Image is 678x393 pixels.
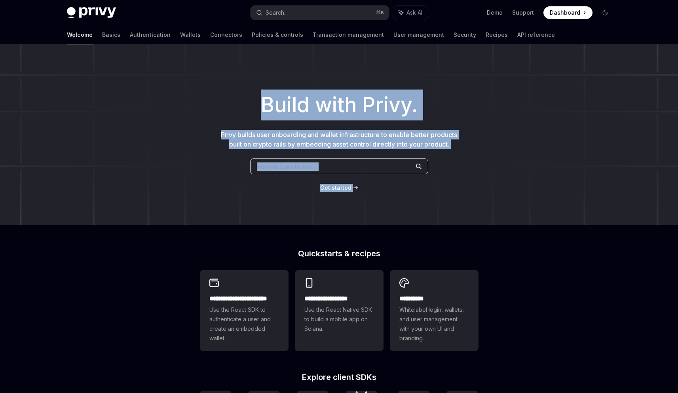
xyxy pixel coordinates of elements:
[320,184,351,192] a: Get started
[390,270,479,351] a: **** *****Whitelabel login, wallets, and user management with your own UI and branding.
[102,25,120,44] a: Basics
[221,131,457,148] span: Privy builds user onboarding and wallet infrastructure to enable better products built on crypto ...
[304,305,374,334] span: Use the React Native SDK to build a mobile app on Solana.
[295,270,384,351] a: **** **** **** ***Use the React Native SDK to build a mobile app on Solana.
[517,25,555,44] a: API reference
[313,25,384,44] a: Transaction management
[543,6,593,19] a: Dashboard
[200,250,479,258] h2: Quickstarts & recipes
[67,7,116,18] img: dark logo
[512,9,534,17] a: Support
[320,184,351,191] span: Get started
[210,25,242,44] a: Connectors
[550,9,580,17] span: Dashboard
[487,9,503,17] a: Demo
[399,305,469,343] span: Whitelabel login, wallets, and user management with your own UI and branding.
[180,25,201,44] a: Wallets
[200,373,479,381] h2: Explore client SDKs
[251,6,389,20] button: Search...⌘K
[266,8,288,17] div: Search...
[13,90,665,120] h1: Build with Privy.
[130,25,171,44] a: Authentication
[599,6,612,19] button: Toggle dark mode
[209,305,279,343] span: Use the React SDK to authenticate a user and create an embedded wallet.
[67,25,93,44] a: Welcome
[257,162,317,171] span: Help me learn how to…
[454,25,476,44] a: Security
[486,25,508,44] a: Recipes
[376,10,384,16] span: ⌘ K
[393,6,428,20] button: Ask AI
[393,25,444,44] a: User management
[252,25,303,44] a: Policies & controls
[406,9,422,17] span: Ask AI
